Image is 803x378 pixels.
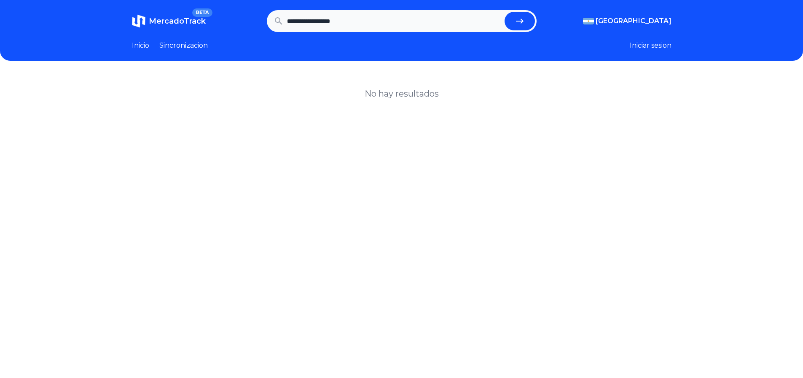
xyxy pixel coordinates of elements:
span: [GEOGRAPHIC_DATA] [596,16,671,26]
span: MercadoTrack [149,16,206,26]
button: [GEOGRAPHIC_DATA] [583,16,671,26]
a: MercadoTrackBETA [132,14,206,28]
h1: No hay resultados [365,88,439,100]
img: MercadoTrack [132,14,145,28]
button: Iniciar sesion [630,40,671,51]
img: Argentina [583,18,594,24]
span: BETA [192,8,212,17]
a: Sincronizacion [159,40,208,51]
a: Inicio [132,40,149,51]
